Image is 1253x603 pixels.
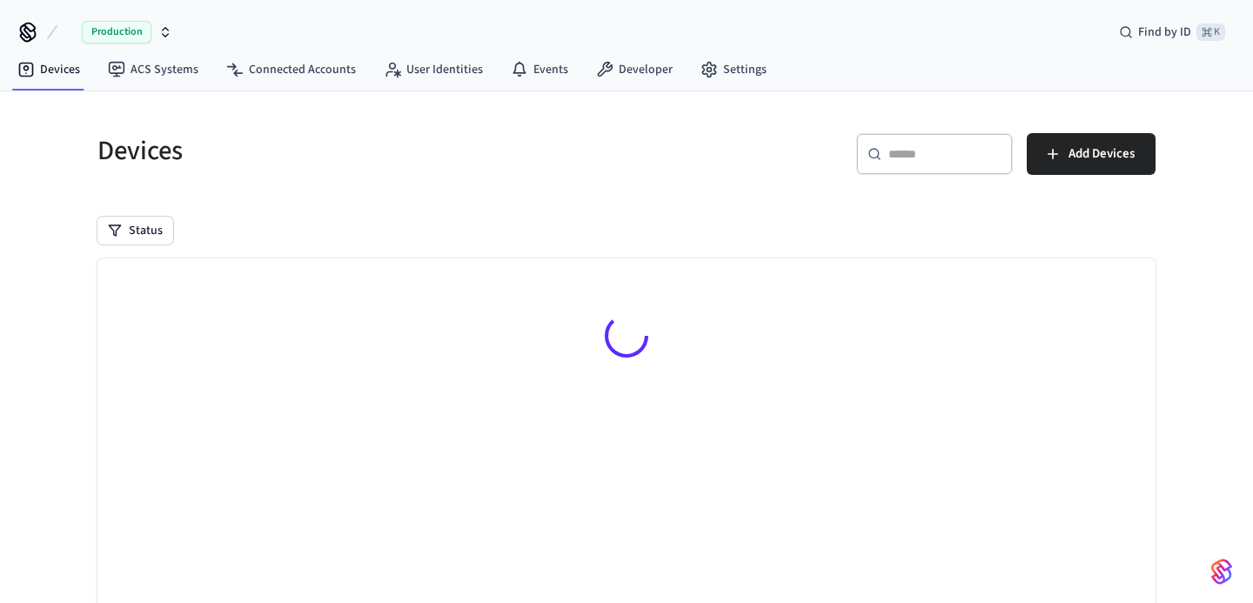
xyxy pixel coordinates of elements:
[1138,23,1191,41] span: Find by ID
[1196,23,1225,41] span: ⌘ K
[1069,143,1135,165] span: Add Devices
[97,133,616,169] h5: Devices
[94,54,212,85] a: ACS Systems
[582,54,687,85] a: Developer
[1105,17,1239,48] div: Find by ID⌘ K
[82,21,151,44] span: Production
[212,54,370,85] a: Connected Accounts
[3,54,94,85] a: Devices
[497,54,582,85] a: Events
[1027,133,1156,175] button: Add Devices
[687,54,781,85] a: Settings
[370,54,497,85] a: User Identities
[1211,558,1232,586] img: SeamLogoGradient.69752ec5.svg
[97,217,173,245] button: Status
